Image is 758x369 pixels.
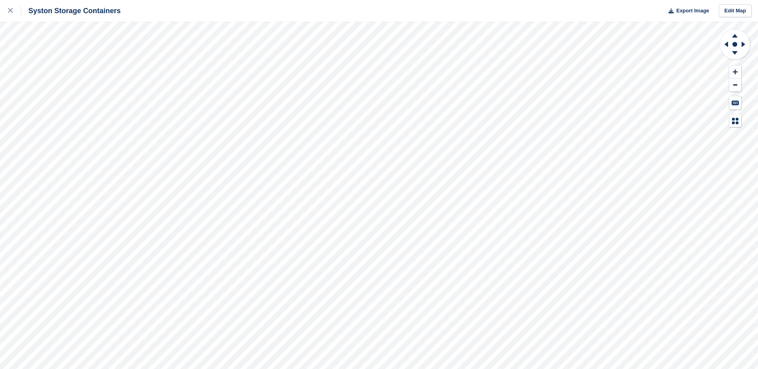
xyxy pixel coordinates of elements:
div: Syston Storage Containers [21,6,121,16]
a: Edit Map [719,4,752,18]
button: Zoom Out [729,79,741,92]
span: Export Image [676,7,709,15]
button: Export Image [664,4,709,18]
button: Zoom In [729,65,741,79]
button: Map Legend [729,114,741,127]
button: Keyboard Shortcuts [729,96,741,109]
